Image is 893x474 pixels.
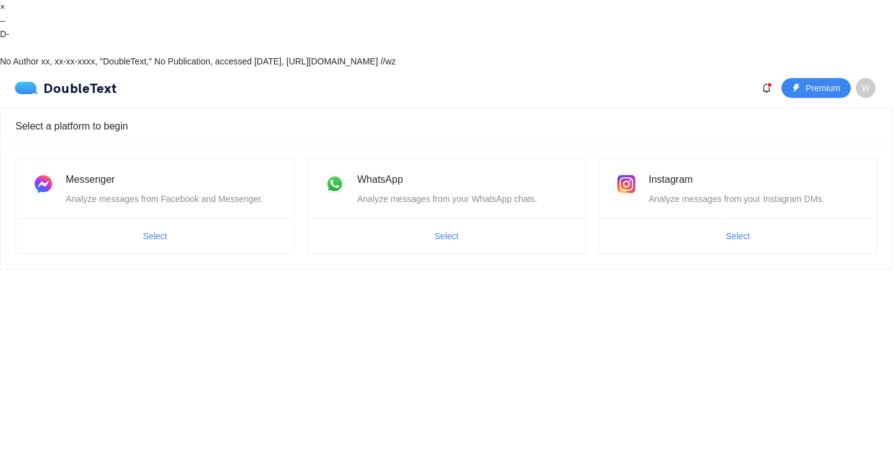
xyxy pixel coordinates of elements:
[726,229,750,243] span: Select
[143,229,167,243] span: Select
[15,82,117,94] a: logoDoubleText
[16,108,877,144] div: Select a platform to begin
[757,83,776,93] span: bell
[757,78,776,98] button: bell
[31,172,56,196] img: messenger.png
[649,192,862,206] div: Analyze messages from your Instagram DMs.
[66,192,279,206] div: Analyze messages from Facebook and Messenger.
[357,192,571,206] div: Analyze messages from your WhatsApp chats.
[133,226,177,246] button: Select
[322,172,347,196] img: whatsapp.png
[861,78,869,98] span: W
[15,82,117,94] div: DoubleText
[781,78,851,98] button: thunderboltPremium
[435,229,459,243] span: Select
[806,81,840,95] span: Premium
[16,159,295,254] a: MessengerAnalyze messages from Facebook and Messenger.Select
[716,226,760,246] button: Select
[792,84,801,94] span: thunderbolt
[614,172,639,196] img: instagram.png
[66,172,279,187] div: Messenger
[307,159,586,254] a: WhatsAppAnalyze messages from your WhatsApp chats.Select
[425,226,469,246] button: Select
[357,174,403,185] span: WhatsApp
[15,82,43,94] img: logo
[649,174,693,185] span: Instagram
[598,159,877,254] a: InstagramAnalyze messages from your Instagram DMs.Select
